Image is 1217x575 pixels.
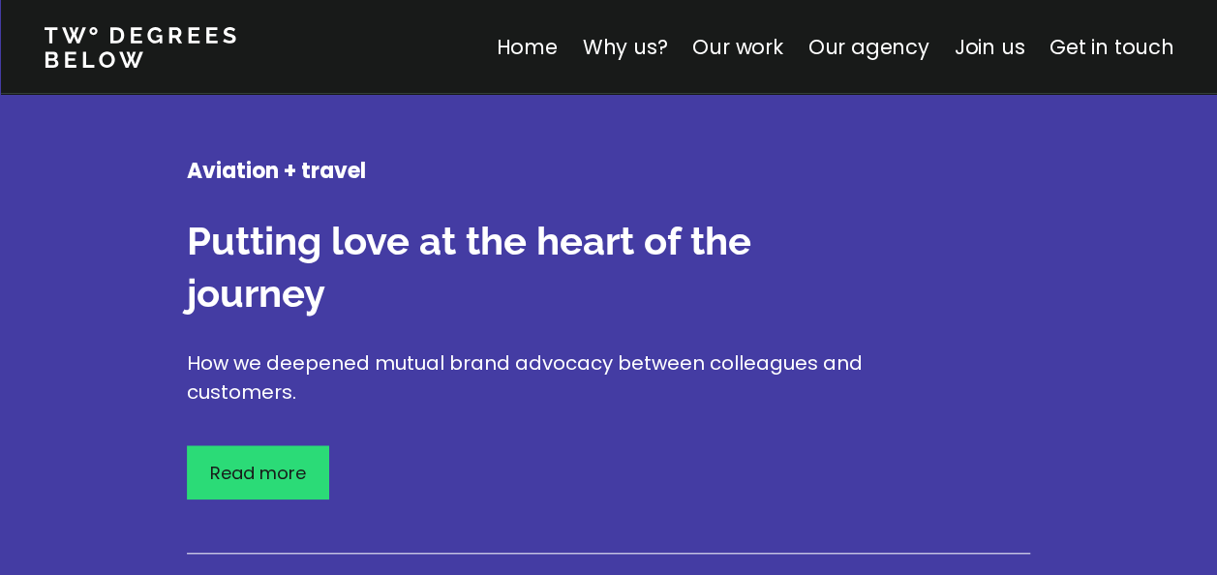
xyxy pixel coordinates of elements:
a: Home [496,33,557,61]
a: Our work [692,33,782,61]
p: Read more [210,460,306,486]
h3: Putting love at the heart of the journey [187,215,865,319]
h4: Aviation + travel [187,157,865,186]
a: Get in touch [1050,33,1173,61]
p: How we deepened mutual brand advocacy between colleagues and customers. [187,348,865,407]
a: Join us [954,33,1024,61]
a: Why us? [582,33,667,61]
a: Our agency [807,33,928,61]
